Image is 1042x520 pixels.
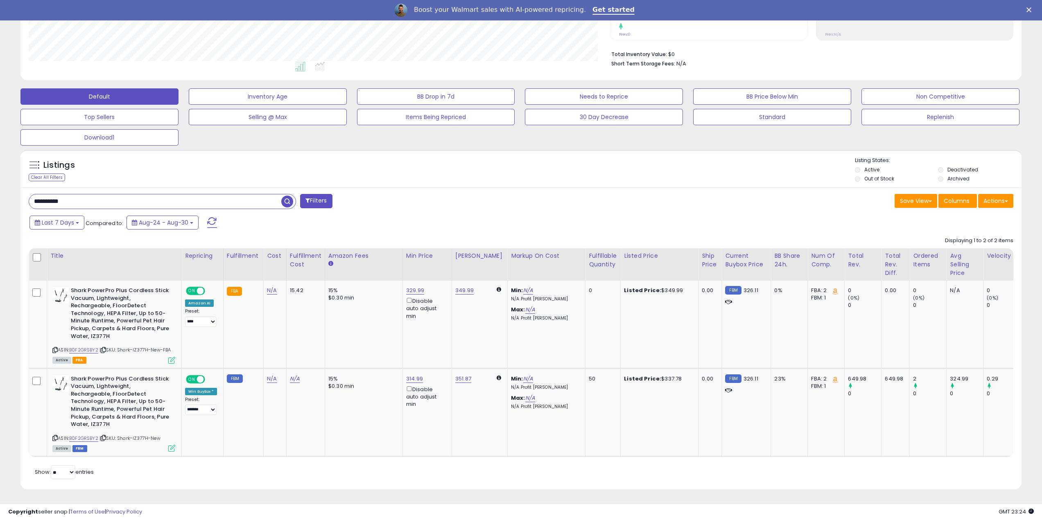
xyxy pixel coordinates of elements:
[811,287,838,294] div: FBA: 2
[328,260,333,268] small: Amazon Fees.
[744,375,758,383] span: 326.11
[185,388,217,395] div: Win BuyBox *
[864,175,894,182] label: Out of Stock
[185,252,220,260] div: Repricing
[987,252,1017,260] div: Velocity
[848,390,881,397] div: 0
[357,109,515,125] button: Items Being Repriced
[702,375,715,383] div: 0.00
[774,287,801,294] div: 0%
[106,508,142,515] a: Privacy Policy
[913,375,946,383] div: 2
[267,286,277,295] a: N/A
[267,375,277,383] a: N/A
[204,288,217,295] span: OFF
[702,252,718,269] div: Ship Price
[511,296,579,302] p: N/A Profit [PERSON_NAME]
[189,109,347,125] button: Selling @ Max
[811,375,838,383] div: FBA: 2
[848,375,881,383] div: 649.98
[945,237,1013,245] div: Displaying 1 to 2 of 2 items
[328,375,396,383] div: 15%
[455,286,474,295] a: 349.99
[290,375,300,383] a: N/A
[52,287,69,303] img: 31G7tRcIwwL._SL40_.jpg
[8,508,38,515] strong: Copyright
[42,218,74,227] span: Last 7 Days
[1026,7,1035,12] div: Close
[895,194,937,208] button: Save View
[913,287,946,294] div: 0
[72,445,87,452] span: FBM
[328,383,396,390] div: $0.30 min
[848,302,881,309] div: 0
[406,252,448,260] div: Min Price
[999,508,1034,515] span: 2025-09-7 23:24 GMT
[987,390,1020,397] div: 0
[29,216,84,230] button: Last 7 Days
[511,375,523,383] b: Min:
[406,286,424,295] a: 329.99
[525,88,683,105] button: Needs to Reprice
[511,394,525,402] b: Max:
[511,306,525,313] b: Max:
[71,375,170,430] b: Shark PowerPro Plus Cordless Stick Vacuum, Lightweight, Rechargeable, FloorDetect Technology, HEP...
[204,376,217,383] span: OFF
[987,287,1020,294] div: 0
[624,375,692,383] div: $337.78
[913,295,924,301] small: (0%)
[938,194,977,208] button: Columns
[99,347,171,353] span: | SKU: Shark-IZ377H-New-FBA
[127,216,199,230] button: Aug-24 - Aug-30
[947,175,970,182] label: Archived
[52,357,71,364] span: All listings currently available for purchase on Amazon
[455,252,504,260] div: [PERSON_NAME]
[497,287,501,292] i: Calculated using Dynamic Max Price.
[511,385,579,390] p: N/A Profit [PERSON_NAME]
[189,88,347,105] button: Inventory Age
[811,294,838,302] div: FBM: 1
[861,88,1019,105] button: Non Competitive
[987,302,1020,309] div: 0
[885,287,903,294] div: 0.00
[913,390,946,397] div: 0
[774,252,804,269] div: BB Share 24h.
[406,296,445,320] div: Disable auto adjust min
[848,252,878,269] div: Total Rev.
[589,375,614,383] div: 50
[525,394,535,402] a: N/A
[774,375,801,383] div: 23%
[52,287,175,363] div: ASIN:
[290,252,321,269] div: Fulfillment Cost
[394,4,407,17] img: Profile image for Adrian
[624,375,661,383] b: Listed Price:
[811,383,838,390] div: FBM: 1
[267,252,283,260] div: Cost
[885,252,906,277] div: Total Rev. Diff.
[50,252,178,260] div: Title
[43,160,75,171] h5: Listings
[589,252,617,269] div: Fulfillable Quantity
[187,288,197,295] span: ON
[861,109,1019,125] button: Replenish
[52,375,69,392] img: 31G7tRcIwwL._SL40_.jpg
[290,287,319,294] div: 15.42
[29,173,65,181] div: Clear All Filters
[227,252,260,260] div: Fulfillment
[592,6,635,15] a: Get started
[20,109,179,125] button: Top Sellers
[511,315,579,321] p: N/A Profit [PERSON_NAME]
[693,88,851,105] button: BB Price Below Min
[611,60,675,67] b: Short Term Storage Fees:
[455,375,471,383] a: 351.87
[950,375,983,383] div: 324.99
[8,508,142,516] div: seller snap | |
[944,197,970,205] span: Columns
[35,468,94,476] span: Show: entries
[52,375,175,451] div: ASIN:
[702,287,715,294] div: 0.00
[300,194,332,208] button: Filters
[885,375,903,383] div: 649.98
[987,295,998,301] small: (0%)
[589,287,614,294] div: 0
